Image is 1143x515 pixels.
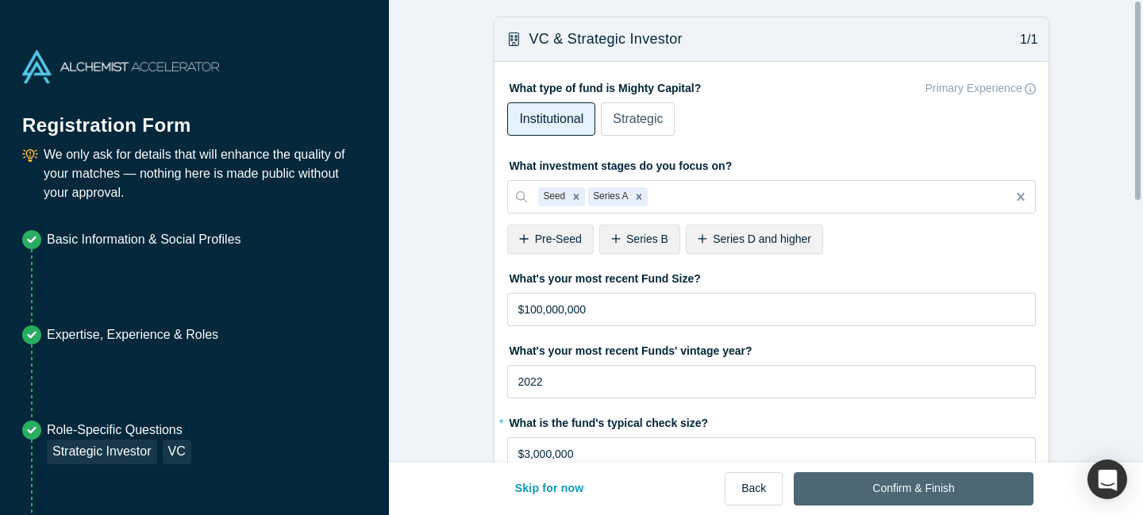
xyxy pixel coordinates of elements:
[507,365,1036,398] input: YYYY
[588,187,630,206] div: Series A
[926,80,1022,97] p: Primary Experience
[22,50,219,83] img: Alchemist Accelerator Logo
[44,145,367,202] p: We only ask for details that will enhance the quality of your matches — nothing here is made publ...
[507,409,1036,432] label: What is the fund's typical check size?
[507,337,1036,359] label: What's your most recent Funds' vintage year?
[498,472,601,505] button: Skip for now
[47,421,191,440] p: Role-Specific Questions
[507,225,593,254] div: Pre-Seed
[538,187,568,206] div: Seed
[507,293,1036,326] input: $
[535,233,582,245] span: Pre-Seed
[507,265,1036,287] label: What's your most recent Fund Size?
[626,233,668,245] span: Series B
[47,325,218,344] p: Expertise, Experience & Roles
[599,225,680,254] div: Series B
[507,152,1036,175] label: What investment stages do you focus on?
[725,472,783,505] button: Back
[22,94,367,140] h1: Registration Form
[47,230,241,249] p: Basic Information & Social Profiles
[163,440,191,464] div: VC
[613,112,663,125] span: Strategic
[630,187,648,206] div: Remove Series A
[529,29,683,50] h3: VC & Strategic Investor
[794,472,1033,505] button: Confirm & Finish
[507,437,1036,471] input: $
[507,75,1036,97] label: What type of fund is Mighty Capital?
[519,112,583,125] span: Institutional
[713,233,811,245] span: Series D and higher
[47,440,157,464] div: Strategic Investor
[1012,30,1038,49] p: 1/1
[568,187,585,206] div: Remove Seed
[686,225,823,254] div: Series D and higher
